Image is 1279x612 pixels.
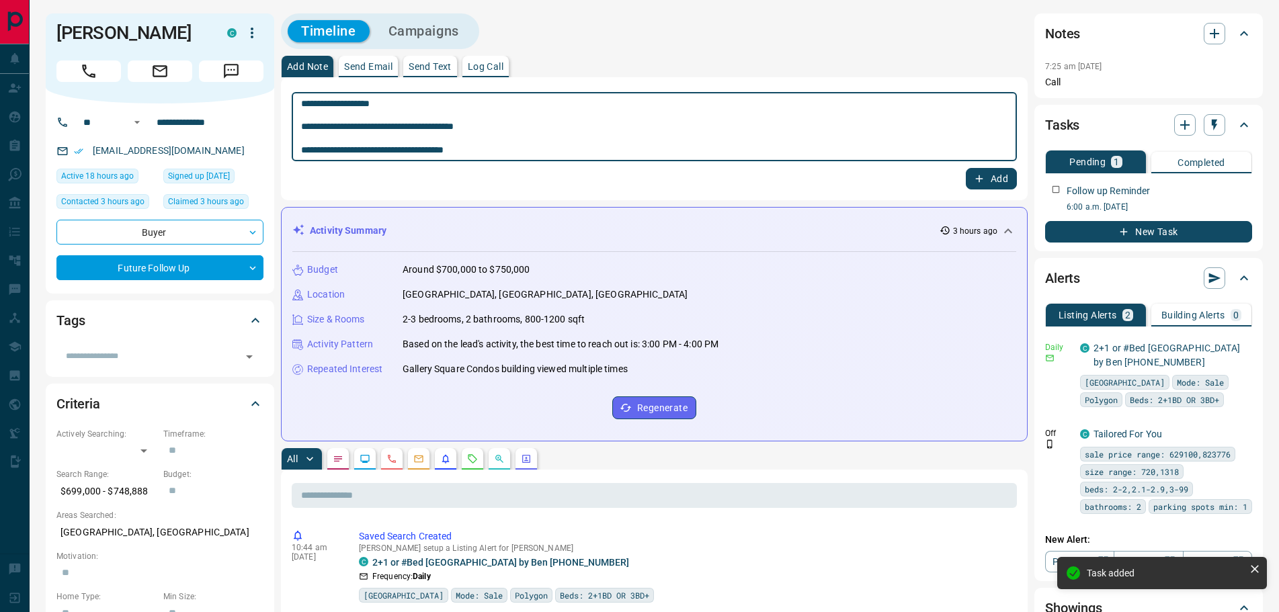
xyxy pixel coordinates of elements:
[1045,341,1072,353] p: Daily
[199,60,263,82] span: Message
[456,588,503,602] span: Mode: Sale
[1178,158,1225,167] p: Completed
[521,453,532,464] svg: Agent Actions
[310,224,386,238] p: Activity Summary
[1094,429,1162,439] a: Tailored For You
[163,428,263,440] p: Timeframe:
[292,552,339,562] p: [DATE]
[1085,465,1179,478] span: size range: 720,1318
[56,220,263,245] div: Buyer
[1045,262,1252,294] div: Alerts
[1094,343,1240,367] a: 2+1 or #Bed [GEOGRAPHIC_DATA] by Ben [PHONE_NUMBER]
[56,304,263,337] div: Tags
[1067,184,1150,198] p: Follow up Reminder
[93,145,245,156] a: [EMAIL_ADDRESS][DOMAIN_NAME]
[56,60,121,82] span: Call
[403,312,585,326] p: 2-3 bedrooms, 2 bathrooms, 800-1200 sqft
[56,521,263,543] p: [GEOGRAPHIC_DATA], [GEOGRAPHIC_DATA]
[56,428,157,440] p: Actively Searching:
[1153,500,1247,513] span: parking spots min: 1
[56,22,207,44] h1: [PERSON_NAME]
[1087,568,1244,578] div: Task added
[287,62,328,71] p: Add Note
[1177,376,1224,389] span: Mode: Sale
[1125,310,1130,320] p: 2
[307,312,365,326] p: Size & Rooms
[1069,157,1106,167] p: Pending
[1183,551,1252,572] a: Mr.Loft
[287,454,298,464] p: All
[1045,353,1055,363] svg: Email
[333,453,343,464] svg: Notes
[56,194,157,213] div: Fri Sep 12 2025
[74,146,83,156] svg: Email Verified
[1085,482,1188,496] span: beds: 2-2,2.1-2.9,3-99
[403,337,718,351] p: Based on the lead's activity, the best time to reach out is: 3:00 PM - 4:00 PM
[413,572,431,581] strong: Daily
[61,195,145,208] span: Contacted 3 hours ago
[372,557,629,568] a: 2+1 or #Bed [GEOGRAPHIC_DATA] by Ben [PHONE_NUMBER]
[307,362,382,376] p: Repeated Interest
[1080,429,1089,439] div: condos.ca
[227,28,237,38] div: condos.ca
[1045,439,1055,449] svg: Push Notification Only
[440,453,451,464] svg: Listing Alerts
[56,393,100,414] h2: Criteria
[372,570,431,582] p: Frequency:
[56,509,263,521] p: Areas Searched:
[1130,393,1219,406] span: Beds: 2+1BD OR 3BD+
[413,453,424,464] svg: Emails
[1161,310,1225,320] p: Building Alerts
[168,169,230,183] span: Signed up [DATE]
[292,218,1016,243] div: Activity Summary3 hours ago
[1067,201,1252,213] p: 6:00 a.m. [DATE]
[56,480,157,502] p: $699,000 - $748,888
[359,529,1012,543] p: Saved Search Created
[56,169,157,187] div: Thu Sep 11 2025
[1045,62,1102,71] p: 7:25 am [DATE]
[1080,343,1089,353] div: condos.ca
[61,169,134,183] span: Active 18 hours ago
[359,543,1012,553] p: [PERSON_NAME] setup a Listing Alert for [PERSON_NAME]
[966,168,1017,189] button: Add
[163,468,263,480] p: Budget:
[163,591,263,603] p: Min Size:
[467,453,478,464] svg: Requests
[1045,533,1252,547] p: New Alert:
[163,194,263,213] div: Fri Sep 12 2025
[344,62,393,71] p: Send Email
[359,557,368,566] div: condos.ca
[515,588,548,602] span: Polygon
[1114,551,1183,572] a: Condos
[56,468,157,480] p: Search Range:
[240,347,259,366] button: Open
[1045,221,1252,243] button: New Task
[128,60,192,82] span: Email
[375,20,472,42] button: Campaigns
[56,310,85,331] h2: Tags
[307,288,345,302] p: Location
[1045,23,1080,44] h2: Notes
[403,263,530,277] p: Around $700,000 to $750,000
[168,195,244,208] span: Claimed 3 hours ago
[403,288,688,302] p: [GEOGRAPHIC_DATA], [GEOGRAPHIC_DATA], [GEOGRAPHIC_DATA]
[56,255,263,280] div: Future Follow Up
[1045,427,1072,439] p: Off
[1114,157,1119,167] p: 1
[468,62,503,71] p: Log Call
[409,62,452,71] p: Send Text
[1045,114,1079,136] h2: Tasks
[288,20,370,42] button: Timeline
[403,362,628,376] p: Gallery Square Condos building viewed multiple times
[1045,109,1252,141] div: Tasks
[1045,267,1080,289] h2: Alerts
[1085,500,1141,513] span: bathrooms: 2
[307,263,338,277] p: Budget
[560,588,649,602] span: Beds: 2+1BD OR 3BD+
[1045,17,1252,50] div: Notes
[307,337,373,351] p: Activity Pattern
[1085,447,1231,461] span: sale price range: 629100,823776
[1045,75,1252,89] p: Call
[1045,551,1114,572] a: Property
[612,396,696,419] button: Regenerate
